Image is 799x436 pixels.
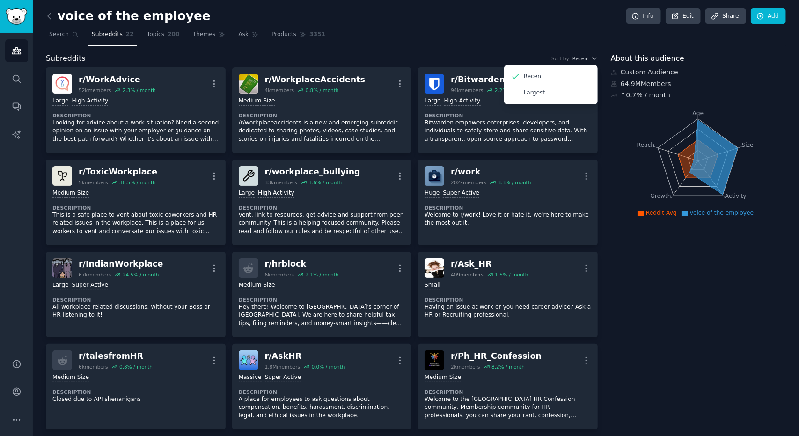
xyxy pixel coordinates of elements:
img: IndianWorkplace [52,258,72,278]
div: Large [425,97,440,106]
dt: Description [239,112,405,119]
a: Products3351 [268,27,329,46]
p: All workplace related discussions, without your Boss or HR listening to it! [52,303,219,320]
div: 6k members [265,271,294,278]
div: Sort by [551,55,569,62]
a: WorkplaceAccidentsr/WorkplaceAccidents4kmembers0.8% / monthMedium SizeDescription/r/workplaceacci... [232,67,412,153]
div: 1.5 % / month [495,271,528,278]
p: Bitwarden empowers enterprises, developers, and individuals to safely store and share sensitive d... [425,119,591,144]
div: 0.0 % / month [312,363,345,370]
div: r/ Bitwarden [451,74,528,86]
p: Welcome to r/work! Love it or hate it, we're here to make the most out it. [425,211,591,227]
p: Closed due to API shenanigans [52,395,219,404]
span: About this audience [611,53,684,65]
div: r/ workplace_bullying [265,166,360,178]
dt: Description [239,297,405,303]
a: Ask_HRr/Ask_HR409members1.5% / monthSmallDescriptionHaving an issue at work or you need career ad... [418,252,598,337]
img: AskHR [239,350,258,370]
div: 67k members [79,271,111,278]
span: 200 [168,30,180,39]
button: Recent [572,55,598,62]
p: Welcome to the [GEOGRAPHIC_DATA] HR Confession community, Membership community for HR professiona... [425,395,591,420]
a: WorkAdvicer/WorkAdvice52kmembers2.3% / monthLargeHigh ActivityDescriptionLooking for advice about... [46,67,226,153]
p: A place for employees to ask questions about compensation, benefits, harassment, discrimination, ... [239,395,405,420]
div: 1.8M members [265,363,301,370]
img: GummySearch logo [6,8,27,25]
div: 4k members [265,87,294,94]
div: 6k members [79,363,108,370]
tspan: Size [741,141,753,148]
dt: Description [52,204,219,211]
div: Small [425,281,440,290]
span: 22 [126,30,134,39]
div: Massive [239,373,262,382]
p: This is a safe place to vent about toxic coworkers and HR related issues in the workplace. This i... [52,211,219,236]
a: AskHRr/AskHR1.8Mmembers0.0% / monthMassiveSuper ActiveDescriptionA place for employees to ask que... [232,344,412,429]
dt: Description [52,297,219,303]
div: 33k members [265,179,297,186]
div: 409 members [451,271,484,278]
div: Large [239,189,255,198]
a: Add [751,8,786,24]
p: Recent [524,73,543,81]
div: r/ ToxicWorkplace [79,166,157,178]
a: r/hrblock6kmembers2.1% / monthMedium SizeDescriptionHey there! Welcome to [GEOGRAPHIC_DATA]’s cor... [232,252,412,337]
a: Subreddits22 [88,27,137,46]
div: r/ AskHR [265,350,345,362]
a: IndianWorkplacer/IndianWorkplace67kmembers24.5% / monthLargeSuper ActiveDescriptionAll workplace ... [46,252,226,337]
div: 202k members [451,179,486,186]
img: work [425,166,444,186]
div: Medium Size [239,97,275,106]
p: Vent, link to resources, get advice and support from peer community. This is a helping focused co... [239,211,405,236]
span: voice of the employee [690,210,754,216]
span: Themes [193,30,216,39]
tspan: Age [692,110,704,116]
a: Search [46,27,82,46]
tspan: Reach [637,141,655,148]
img: Bitwarden [425,74,444,94]
dt: Description [239,389,405,395]
img: workplace_bullying [239,166,258,186]
dt: Description [425,389,591,395]
div: 2k members [451,363,480,370]
dt: Description [239,204,405,211]
div: r/ talesfromHR [79,350,153,362]
div: r/ Ask_HR [451,258,528,270]
img: Ask_HR [425,258,444,278]
p: Hey there! Welcome to [GEOGRAPHIC_DATA]’s corner of [GEOGRAPHIC_DATA]. We are here to share helpf... [239,303,405,328]
dt: Description [425,204,591,211]
a: Ask [235,27,262,46]
p: Largest [524,89,545,97]
div: Medium Size [239,281,275,290]
dt: Description [52,389,219,395]
a: ToxicWorkplacer/ToxicWorkplace5kmembers38.5% / monthMedium SizeDescriptionThis is a safe place to... [46,160,226,245]
div: Medium Size [52,373,89,382]
div: r/ IndianWorkplace [79,258,163,270]
div: r/ WorkAdvice [79,74,156,86]
span: Products [271,30,296,39]
div: Custom Audience [611,67,786,77]
div: 2.3 % / month [123,87,156,94]
div: r/ WorkplaceAccidents [265,74,366,86]
div: Super Active [265,373,301,382]
span: Topics [147,30,164,39]
span: Subreddits [46,53,86,65]
div: High Activity [444,97,481,106]
img: Ph_HR_Confession [425,350,444,370]
span: Subreddits [92,30,123,39]
span: Reddit Avg [646,210,677,216]
div: High Activity [72,97,108,106]
a: Ph_HR_Confessionr/Ph_HR_Confession2kmembers8.2% / monthMedium SizeDescriptionWelcome to the [GEOG... [418,344,598,429]
a: Bitwardenr/Bitwarden94kmembers2.2% / monthLargeHigh ActivityDescriptionBitwarden empowers enterpr... [418,67,598,153]
div: r/ hrblock [265,258,339,270]
p: Looking for advice about a work situation? Need a second opinion on an issue with your employer o... [52,119,219,144]
p: Having an issue at work or you need career advice? Ask a HR or Recruiting professional. [425,303,591,320]
img: ToxicWorkplace [52,166,72,186]
span: Ask [238,30,249,39]
div: 3.3 % / month [498,179,531,186]
div: Medium Size [52,189,89,198]
dt: Description [52,112,219,119]
div: Medium Size [425,373,461,382]
h2: voice of the employee [46,9,211,24]
div: 38.5 % / month [119,179,156,186]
